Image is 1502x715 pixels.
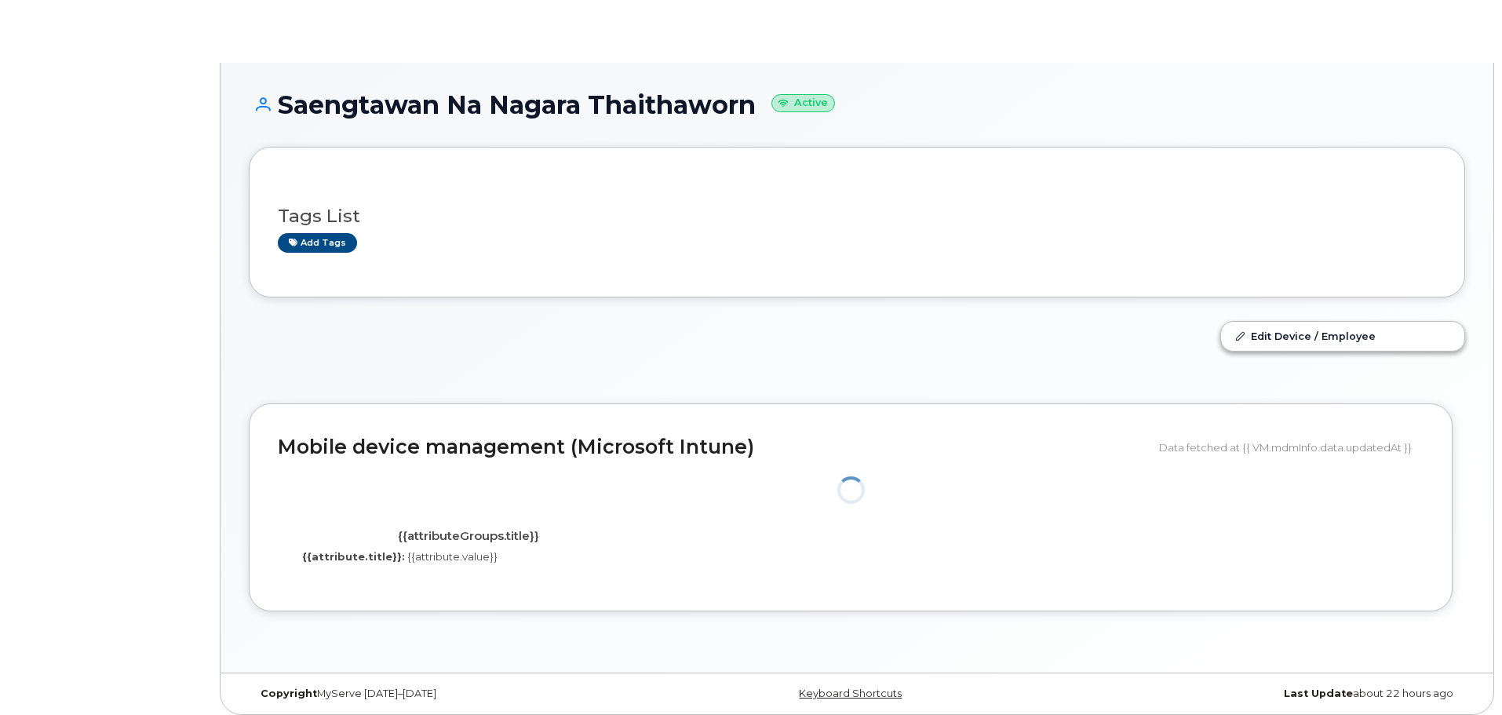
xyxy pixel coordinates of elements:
small: Active [771,94,835,112]
div: MyServe [DATE]–[DATE] [249,688,654,700]
h3: Tags List [278,206,1436,226]
div: Data fetched at {{ VM.mdmInfo.data.updatedAt }} [1159,432,1424,462]
a: Edit Device / Employee [1221,322,1464,350]
h2: Mobile device management (Microsoft Intune) [278,436,1147,458]
a: Keyboard Shortcuts [799,688,902,699]
h1: Saengtawan Na Nagara Thaithaworn [249,91,1465,119]
h4: {{attributeGroups.title}} [290,530,648,543]
label: {{attribute.title}}: [302,549,405,564]
div: about 22 hours ago [1059,688,1465,700]
strong: Copyright [261,688,317,699]
span: {{attribute.value}} [407,550,498,563]
strong: Last Update [1284,688,1353,699]
a: Add tags [278,233,357,253]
